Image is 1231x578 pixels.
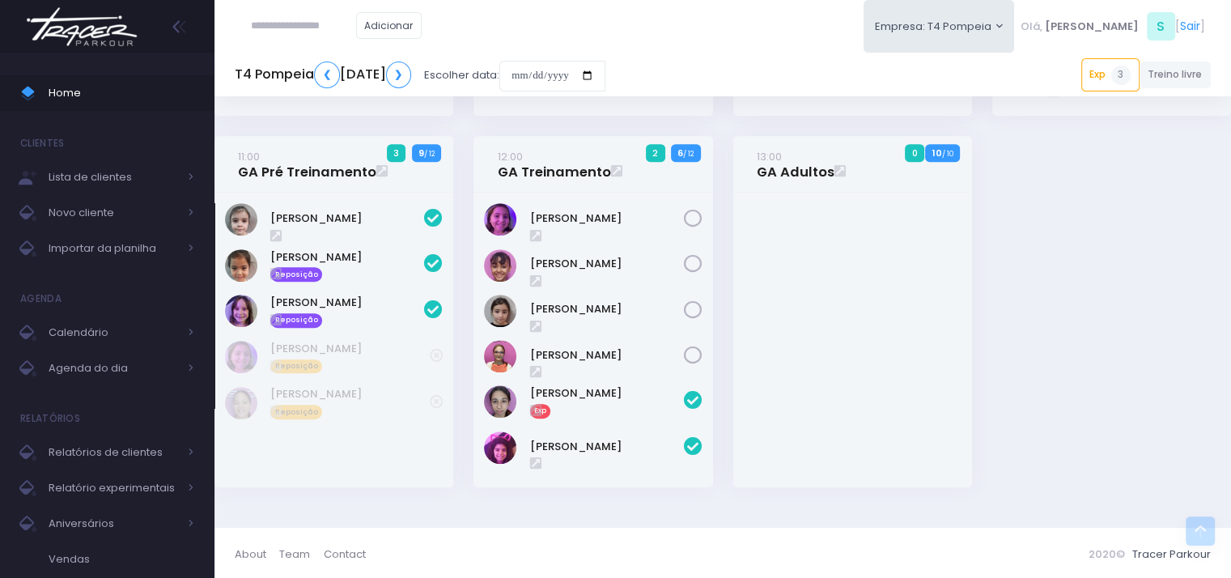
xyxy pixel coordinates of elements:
[498,148,611,181] a: 12:00GA Treinamento
[530,301,684,317] a: [PERSON_NAME]
[49,513,178,534] span: Aniversários
[418,147,424,159] strong: 9
[49,167,178,188] span: Lista de clientes
[225,203,257,236] img: Brunna Mateus De Paulo Alves
[270,386,430,402] a: [PERSON_NAME]
[530,210,684,227] a: [PERSON_NAME]
[530,347,684,363] a: [PERSON_NAME]
[484,203,516,236] img: Heloisa Nivolone
[225,295,257,327] img: Melissa Gouveia
[932,147,941,159] strong: 10
[270,405,322,419] span: Reposição
[20,402,80,435] h4: Relatórios
[1132,546,1211,562] a: Tracer Parkour
[683,149,694,159] small: / 12
[49,478,178,499] span: Relatório experimentais
[484,385,516,418] img: Anita Feliciano de Carvalho
[1021,19,1042,35] span: Olá,
[1111,66,1131,85] span: 3
[324,538,366,570] a: Contact
[238,149,260,164] small: 11:00
[484,249,516,282] img: Júlia Caze Rodrigues
[49,202,178,223] span: Novo cliente
[1014,8,1211,45] div: [ ]
[235,57,605,94] div: Escolher data:
[905,144,924,162] span: 0
[270,249,424,266] a: [PERSON_NAME]
[49,238,178,259] span: Importar da planilha
[484,340,516,372] img: Sofia Viola
[646,144,665,162] span: 2
[424,149,435,159] small: / 12
[677,147,683,159] strong: 6
[49,358,178,379] span: Agenda do dia
[235,538,279,570] a: About
[530,256,684,272] a: [PERSON_NAME]
[530,439,684,455] a: [PERSON_NAME]
[1081,58,1140,91] a: Exp3
[941,149,953,159] small: / 10
[356,12,422,39] a: Adicionar
[225,249,257,282] img: Cecília Aimi Shiozuka de Oliveira
[270,359,322,374] span: Reposição
[235,62,411,88] h5: T4 Pompeia [DATE]
[1089,546,1125,562] span: 2020©
[270,341,430,357] a: [PERSON_NAME]
[49,322,178,343] span: Calendário
[757,149,782,164] small: 13:00
[314,62,340,88] a: ❮
[757,148,834,181] a: 13:00GA Adultos
[1180,18,1200,35] a: Sair
[238,148,376,181] a: 11:00GA Pré Treinamento
[49,83,194,104] span: Home
[484,431,516,464] img: Catarina souza ramos de Oliveira
[49,442,178,463] span: Relatórios de clientes
[1147,12,1175,40] span: S
[270,295,424,311] a: [PERSON_NAME]
[1045,19,1139,35] span: [PERSON_NAME]
[49,549,194,570] span: Vendas
[1140,62,1212,88] a: Treino livre
[225,387,257,419] img: Maria Carolina Franze Oliveira
[225,341,257,373] img: Heloisa Nivolone
[498,149,523,164] small: 12:00
[20,127,64,159] h4: Clientes
[20,283,62,315] h4: Agenda
[484,295,516,327] img: Sarah Fernandes da Silva
[270,267,322,282] span: Reposição
[530,385,684,402] a: [PERSON_NAME]
[387,144,406,162] span: 3
[279,538,323,570] a: Team
[386,62,412,88] a: ❯
[270,313,322,328] span: Reposição
[270,210,424,227] a: [PERSON_NAME]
